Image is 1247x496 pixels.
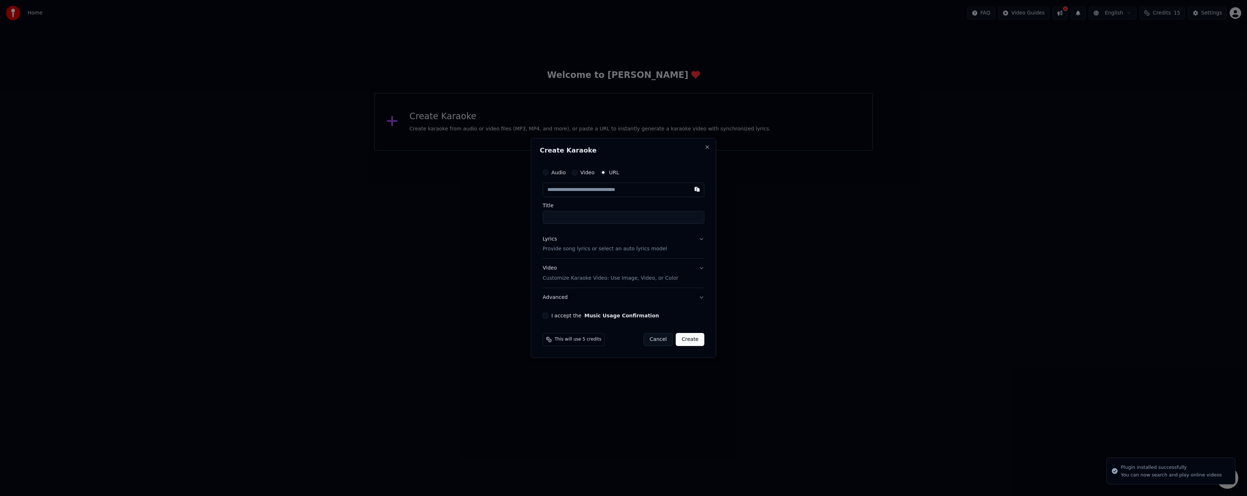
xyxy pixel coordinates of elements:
[609,170,619,175] label: URL
[543,203,704,208] label: Title
[543,236,557,243] div: Lyrics
[551,313,659,318] label: I accept the
[543,246,667,253] p: Provide song lyrics or select an auto lyrics model
[543,230,704,259] button: LyricsProvide song lyrics or select an auto lyrics model
[543,288,704,307] button: Advanced
[543,259,704,288] button: VideoCustomize Karaoke Video: Use Image, Video, or Color
[551,170,566,175] label: Audio
[580,170,594,175] label: Video
[676,333,704,346] button: Create
[543,275,678,282] p: Customize Karaoke Video: Use Image, Video, or Color
[540,147,707,154] h2: Create Karaoke
[643,333,673,346] button: Cancel
[584,313,659,318] button: I accept the
[555,337,601,342] span: This will use 5 credits
[543,265,678,282] div: Video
